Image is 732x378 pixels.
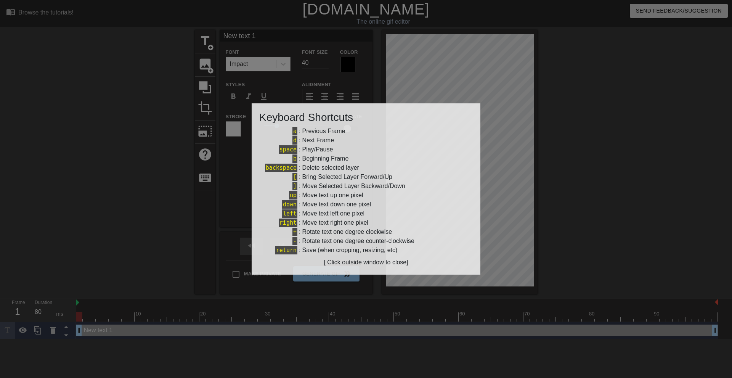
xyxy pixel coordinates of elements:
div: Bring Selected Layer Forward/Up [302,172,392,182]
div: Move Selected Layer Backward/Down [302,182,405,191]
div: : [259,136,473,145]
div: : [259,182,473,191]
div: : [259,227,473,236]
span: d [292,136,297,145]
span: - [292,237,297,245]
span: b [292,154,297,163]
span: left [282,209,297,218]
div: Next Frame [302,136,334,145]
div: Beginning Frame [302,154,348,163]
div: Previous Frame [302,127,345,136]
div: : [259,127,473,136]
div: Rotate text one degree counter-clockwise [302,236,414,246]
div: : [259,218,473,227]
span: ] [292,182,297,190]
span: a [292,127,297,135]
div: Move text down one pixel [302,200,371,209]
div: : [259,246,473,255]
span: return [275,246,297,254]
span: + [292,228,297,236]
div: : [259,209,473,218]
div: : [259,163,473,172]
span: right [279,219,297,227]
span: backspace [265,164,297,172]
div: : [259,191,473,200]
span: [ [292,173,297,181]
div: Save (when cropping, resizing, etc) [302,246,397,255]
div: Move text left one pixel [302,209,364,218]
span: space [279,145,297,154]
div: [ Click outside window to close] [259,258,473,267]
span: up [289,191,297,199]
div: : [259,172,473,182]
div: Play/Pause [302,145,333,154]
div: Move text right one pixel [302,218,368,227]
span: down [282,200,297,209]
div: : [259,200,473,209]
div: Delete selected layer [302,163,359,172]
div: Rotate text one degree clockwise [302,227,392,236]
div: Move text up one pixel [302,191,363,200]
div: : [259,236,473,246]
div: : [259,145,473,154]
div: : [259,154,473,163]
h3: Keyboard Shortcuts [259,111,473,124]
